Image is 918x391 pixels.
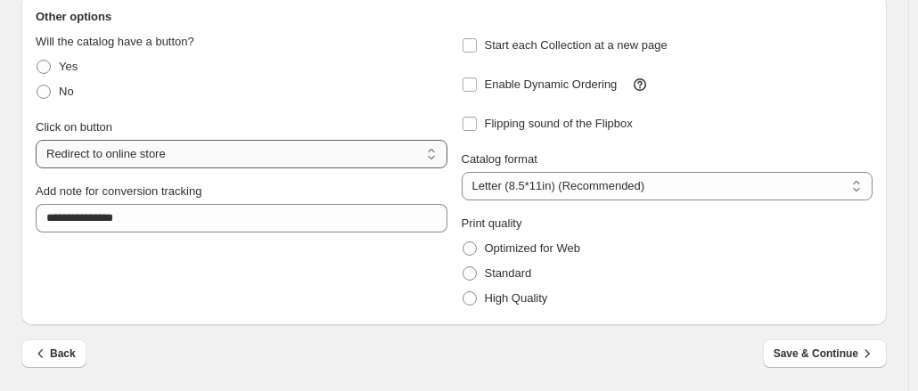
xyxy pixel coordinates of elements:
span: Optimized for Web [485,241,580,255]
span: Save & Continue [774,345,876,362]
h2: Other options [36,8,873,26]
span: Yes [59,60,78,73]
span: Start each Collection at a new page [485,38,668,52]
button: Back [21,339,86,368]
span: Add note for conversion tracking [36,184,201,198]
span: Enable Dynamic Ordering [485,77,618,91]
span: Will the catalog have a button? [36,35,194,48]
span: Print quality [462,216,522,230]
span: Back [32,345,76,362]
span: Click on button [36,120,112,134]
span: Catalog format [462,152,537,166]
span: High Quality [485,291,548,305]
span: No [59,85,74,98]
button: Save & Continue [763,339,887,368]
span: Standard [485,266,532,280]
span: Flipping sound of the Flipbox [485,117,633,130]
